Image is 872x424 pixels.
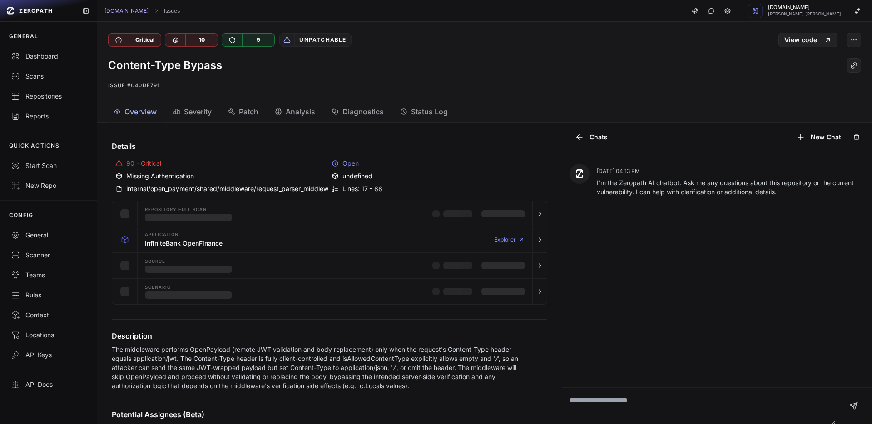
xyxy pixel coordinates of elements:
div: Rules [11,291,86,300]
span: Severity [184,106,212,117]
button: Application InfiniteBank OpenFinance Explorer [112,227,547,252]
em: / [393,364,395,371]
button: Chats [570,130,613,144]
svg: chevron right, [153,8,159,14]
div: Missing Authentication [115,172,327,181]
div: New Repo [11,181,86,190]
button: Scenario [112,279,547,304]
p: Issue #c40df791 [108,80,861,91]
div: 90 - Critical [115,159,327,168]
div: Open [332,159,544,168]
div: Locations [11,330,86,340]
span: Patch [239,106,258,117]
button: Repository Full scan [112,201,547,227]
div: Unpatchable [294,34,351,46]
div: Lines: 17 - 88 [332,184,544,193]
a: [DOMAIN_NAME] [104,7,149,15]
span: Overview [124,106,157,117]
h4: Description [112,330,547,341]
a: ZEROPATH [4,4,75,18]
p: CONFIG [9,212,33,219]
div: General [11,231,86,240]
div: Repositories [11,92,86,101]
span: Scenario [145,285,171,290]
nav: breadcrumb [104,7,180,15]
a: Explorer [494,231,525,249]
div: API Docs [11,380,86,389]
div: Reports [11,112,86,121]
span: ZEROPATH [19,7,53,15]
a: View code [778,33,837,47]
div: Start Scan [11,161,86,170]
p: QUICK ACTIONS [9,142,60,149]
div: Context [11,311,86,320]
div: internal/open_payment/shared/middleware/request_parser_middleware.go [115,184,327,193]
h1: Content-Type Bypass [108,58,222,73]
p: [DATE] 04:13 PM [597,168,865,175]
button: New Chat [791,130,847,144]
h4: Potential Assignees (Beta) [112,409,547,420]
h4: Details [112,141,547,152]
span: Diagnostics [342,106,384,117]
p: I'm the Zeropath AI chatbot. Ask me any questions about this repository or the current vulnerabil... [597,178,865,197]
div: Teams [11,271,86,280]
div: 10 [185,34,218,46]
span: Source [145,259,165,264]
div: API Keys [11,350,86,360]
div: Dashboard [11,52,86,61]
a: Issues [164,7,180,15]
span: [DOMAIN_NAME] [768,5,841,10]
div: Critical [129,34,161,46]
span: Analysis [286,106,315,117]
h3: InfiniteBank OpenFinance [145,239,223,248]
span: Repository Full scan [145,207,206,212]
button: Source [112,253,547,278]
div: Scans [11,72,86,81]
p: GENERAL [9,33,38,40]
div: 9 [242,34,274,46]
p: The middleware performs OpenPayload (remote JWT validation and body replacement) only when the re... [112,345,519,390]
span: [PERSON_NAME] [PERSON_NAME] [768,12,841,16]
span: Status Log [411,106,448,117]
div: Scanner [11,251,86,260]
em: / [495,355,497,362]
img: Zeropath AI [575,169,584,178]
span: Application [145,232,178,237]
div: undefined [332,172,544,181]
